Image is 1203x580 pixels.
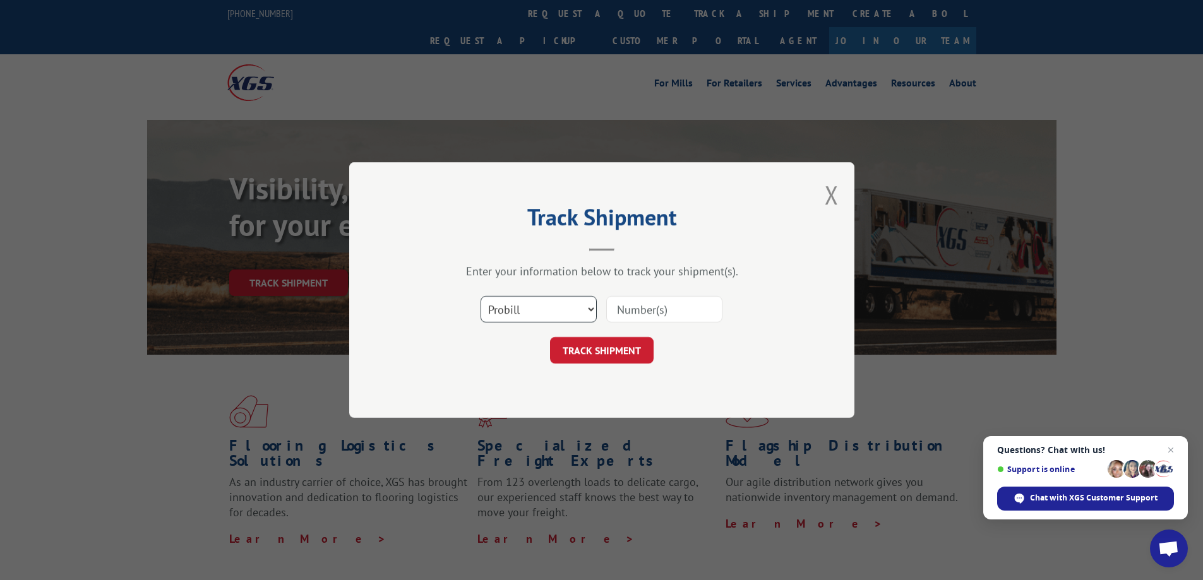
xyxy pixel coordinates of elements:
[550,337,654,364] button: TRACK SHIPMENT
[997,465,1103,474] span: Support is online
[412,264,791,278] div: Enter your information below to track your shipment(s).
[1150,530,1188,567] a: Open chat
[997,445,1174,455] span: Questions? Chat with us!
[997,487,1174,511] span: Chat with XGS Customer Support
[412,208,791,232] h2: Track Shipment
[825,178,839,211] button: Close modal
[1030,492,1158,504] span: Chat with XGS Customer Support
[606,296,722,323] input: Number(s)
